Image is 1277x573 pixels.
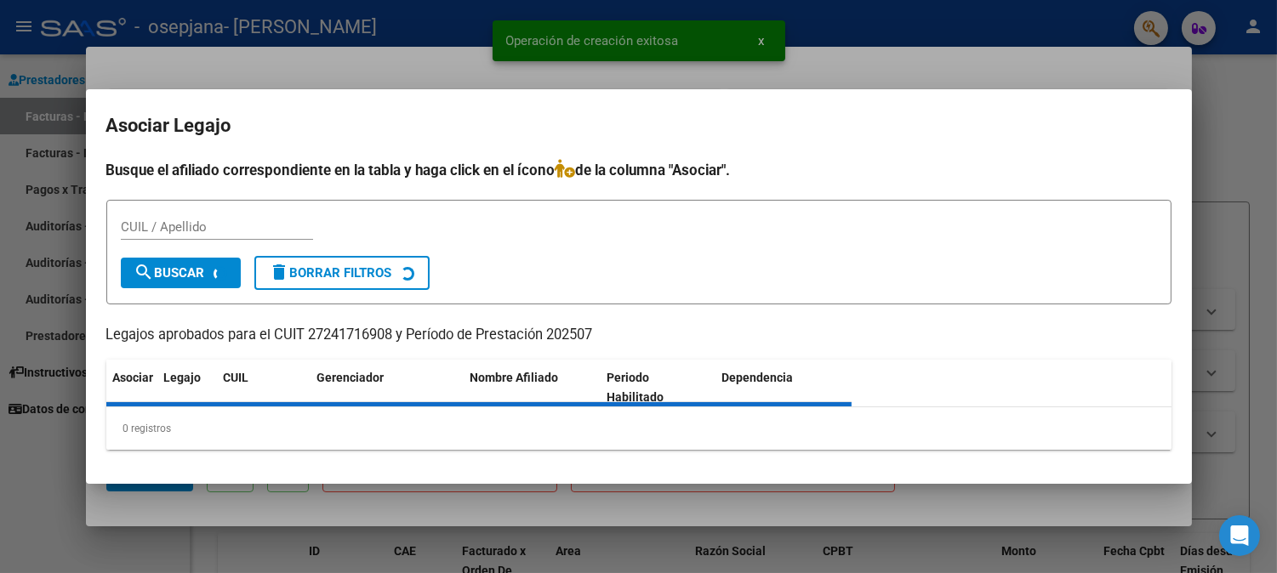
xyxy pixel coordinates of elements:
datatable-header-cell: Gerenciador [311,360,464,416]
datatable-header-cell: Nombre Afiliado [464,360,601,416]
span: Gerenciador [317,371,385,384]
span: Asociar [113,371,154,384]
span: Periodo Habilitado [607,371,664,404]
datatable-header-cell: Dependencia [715,360,852,416]
h4: Busque el afiliado correspondiente en la tabla y haga click en el ícono de la columna "Asociar". [106,159,1172,181]
mat-icon: search [134,262,155,282]
datatable-header-cell: Asociar [106,360,157,416]
datatable-header-cell: CUIL [217,360,311,416]
button: Buscar [121,258,241,288]
div: Open Intercom Messenger [1219,515,1260,556]
span: Borrar Filtros [270,265,392,281]
button: Borrar Filtros [254,256,430,290]
span: Legajo [164,371,202,384]
p: Legajos aprobados para el CUIT 27241716908 y Período de Prestación 202507 [106,325,1172,346]
h2: Asociar Legajo [106,110,1172,142]
span: Dependencia [721,371,793,384]
span: CUIL [224,371,249,384]
span: Buscar [134,265,205,281]
div: 0 registros [106,407,1172,450]
datatable-header-cell: Periodo Habilitado [600,360,715,416]
mat-icon: delete [270,262,290,282]
datatable-header-cell: Legajo [157,360,217,416]
span: Nombre Afiliado [470,371,559,384]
